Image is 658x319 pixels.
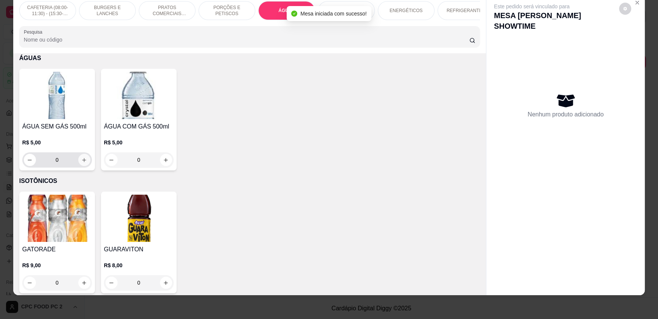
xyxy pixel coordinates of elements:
[22,245,92,254] h4: GATORADE
[494,3,616,10] p: Este pedido será vinculado para
[22,139,92,146] p: R$ 5,00
[26,5,70,17] p: CAFETERIA (08:00-11:30) - (15:30-18:00)
[205,5,249,17] p: PORÇÕES E PETISCOS
[300,11,366,17] span: Mesa iniciada com sucesso!
[291,11,297,17] span: check-circle
[19,177,480,186] p: ISOTÔNICOS
[104,139,174,146] p: R$ 5,00
[24,29,45,35] label: Pesquisa
[106,277,118,289] button: decrease-product-quantity
[390,8,422,14] p: ENERGÉTICOS
[22,122,92,131] h4: ÁGUA SEM GÁS 500ml
[160,277,172,289] button: increase-product-quantity
[24,277,36,289] button: decrease-product-quantity
[24,36,470,43] input: Pesquisa
[447,8,485,14] p: REFRIGERANTES
[104,122,174,131] h4: ÁGUA COM GÁS 500ml
[85,5,129,17] p: BURGERS E LANCHES
[106,154,118,166] button: decrease-product-quantity
[78,277,90,289] button: increase-product-quantity
[78,154,90,166] button: increase-product-quantity
[528,110,604,119] p: Nenhum produto adicionado
[19,54,480,63] p: ÁGUAS
[145,5,189,17] p: PRATOS COMERCIAIS (11:30-15:30)
[24,154,36,166] button: decrease-product-quantity
[494,10,616,31] p: MESA [PERSON_NAME] SHOWTIME
[104,262,174,269] p: R$ 8,00
[22,72,92,119] img: product-image
[22,262,92,269] p: R$ 9,00
[104,245,174,254] h4: GUARAVITON
[104,195,174,242] img: product-image
[619,3,631,15] button: decrease-product-quantity
[278,8,295,14] p: ÁGUAS
[104,72,174,119] img: product-image
[22,195,92,242] img: product-image
[160,154,172,166] button: increase-product-quantity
